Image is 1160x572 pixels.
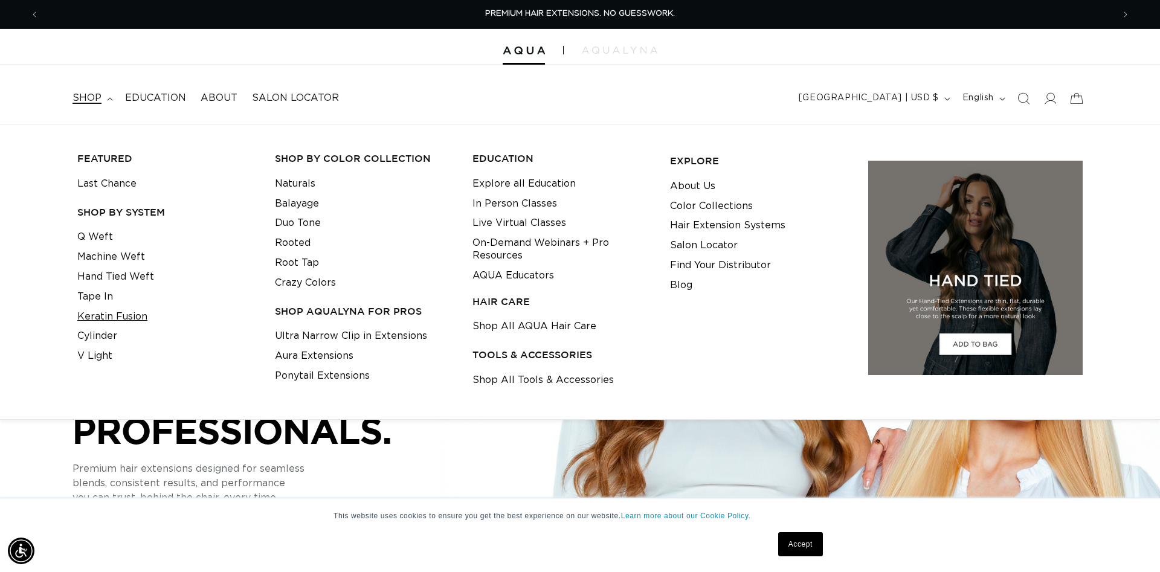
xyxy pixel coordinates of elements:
button: [GEOGRAPHIC_DATA] | USD $ [791,87,955,110]
a: Root Tap [275,253,319,273]
a: Ponytail Extensions [275,366,370,386]
span: About [201,92,237,104]
span: [GEOGRAPHIC_DATA] | USD $ [799,92,939,104]
span: Salon Locator [252,92,339,104]
span: PREMIUM HAIR EXTENSIONS. NO GUESSWORK. [485,10,675,18]
a: Rooted [275,233,311,253]
a: Color Collections [670,196,753,216]
a: Duo Tone [275,213,321,233]
img: Aqua Hair Extensions [503,47,545,55]
span: shop [72,92,101,104]
a: On-Demand Webinars + Pro Resources [472,233,651,266]
a: Keratin Fusion [77,307,147,327]
a: Machine Weft [77,247,145,267]
iframe: Chat Widget [1100,514,1160,572]
a: About Us [670,176,715,196]
img: aqualyna.com [582,47,657,54]
a: Balayage [275,194,319,214]
a: Education [118,85,193,112]
div: Accessibility Menu [8,538,34,564]
a: Find Your Distributor [670,255,771,275]
a: Naturals [275,174,315,194]
a: Last Chance [77,174,137,194]
h3: TOOLS & ACCESSORIES [472,349,651,361]
a: Accept [778,532,823,556]
a: AQUA Educators [472,266,554,286]
a: Hair Extension Systems [670,216,785,236]
h3: Shop by Color Collection [275,152,454,165]
a: Blog [670,275,692,295]
h3: EDUCATION [472,152,651,165]
a: Salon Locator [670,236,738,255]
a: About [193,85,245,112]
h3: HAIR CARE [472,295,651,308]
a: Crazy Colors [275,273,336,293]
summary: Search [1010,85,1037,112]
a: Salon Locator [245,85,346,112]
p: This website uses cookies to ensure you get the best experience on our website. [333,510,826,521]
span: Education [125,92,186,104]
a: Explore all Education [472,174,576,194]
a: Live Virtual Classes [472,213,566,233]
a: In Person Classes [472,194,557,214]
a: Tape In [77,287,113,307]
a: Shop All AQUA Hair Care [472,317,596,336]
h3: EXPLORE [670,155,849,167]
a: V Light [77,346,112,366]
a: Learn more about our Cookie Policy. [621,512,751,520]
a: Cylinder [77,326,117,346]
a: Hand Tied Weft [77,267,154,287]
summary: shop [65,85,118,112]
p: Premium hair extensions designed for seamless blends, consistent results, and performance you can... [72,461,435,505]
button: English [955,87,1010,110]
button: Next announcement [1112,3,1139,26]
h3: Shop AquaLyna for Pros [275,305,454,318]
a: Q Weft [77,227,113,247]
span: English [962,92,994,104]
a: Shop All Tools & Accessories [472,370,614,390]
h3: SHOP BY SYSTEM [77,206,256,219]
a: Aura Extensions [275,346,353,366]
a: Ultra Narrow Clip in Extensions [275,326,427,346]
button: Previous announcement [21,3,48,26]
h3: FEATURED [77,152,256,165]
